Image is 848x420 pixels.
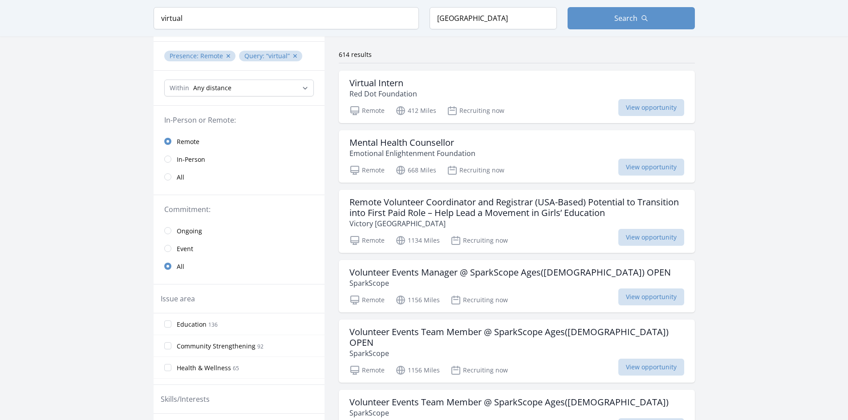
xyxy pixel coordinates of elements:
h3: Volunteer Events Team Member @ SparkScope Ages([DEMOGRAPHIC_DATA]) [349,397,669,408]
p: Recruiting now [447,165,504,176]
p: Victory [GEOGRAPHIC_DATA] [349,218,684,229]
p: 1156 Miles [395,295,440,305]
p: 1156 Miles [395,365,440,376]
span: Presence : [170,52,200,60]
p: Remote [349,105,385,116]
p: Recruiting now [447,105,504,116]
input: Location [430,7,557,29]
a: Event [154,240,325,257]
p: Remote [349,365,385,376]
span: Education [177,320,207,329]
p: 668 Miles [395,165,436,176]
a: Remote [154,132,325,150]
p: Emotional Enlightenment Foundation [349,148,475,159]
span: View opportunity [618,288,684,305]
span: View opportunity [618,99,684,116]
p: Recruiting now [450,295,508,305]
span: 65 [233,364,239,372]
h3: Virtual Intern [349,78,417,88]
a: Volunteer Events Team Member @ SparkScope Ages([DEMOGRAPHIC_DATA]) OPEN SparkScope Remote 1156 Mi... [339,320,695,383]
p: 1134 Miles [395,235,440,246]
button: ✕ [226,52,231,60]
a: Remote Volunteer Coordinator and Registrar (USA-Based) Potential to Transition into First Paid Ro... [339,190,695,253]
h3: Mental Health Counsellor [349,137,475,148]
span: All [177,262,184,271]
span: Search [614,13,637,24]
a: All [154,257,325,275]
p: Remote [349,295,385,305]
p: Remote [349,235,385,246]
h3: Volunteer Events Manager @ SparkScope Ages([DEMOGRAPHIC_DATA]) OPEN [349,267,671,278]
p: 412 Miles [395,105,436,116]
span: Health & Wellness [177,364,231,372]
a: Mental Health Counsellor Emotional Enlightenment Foundation Remote 668 Miles Recruiting now View ... [339,130,695,183]
span: View opportunity [618,359,684,376]
a: Virtual Intern Red Dot Foundation Remote 412 Miles Recruiting now View opportunity [339,71,695,123]
span: Ongoing [177,227,202,236]
input: Keyword [154,7,419,29]
span: Query : [244,52,266,60]
a: Ongoing [154,222,325,240]
button: Search [568,7,695,29]
legend: Issue area [161,293,195,304]
span: View opportunity [618,229,684,246]
h3: Volunteer Events Team Member @ SparkScope Ages([DEMOGRAPHIC_DATA]) OPEN [349,327,684,348]
p: SparkScope [349,278,671,288]
a: In-Person [154,150,325,168]
span: All [177,173,184,182]
q: virtual [266,52,290,60]
input: Health & Wellness 65 [164,364,171,371]
span: View opportunity [618,159,684,176]
span: Event [177,244,193,253]
p: Red Dot Foundation [349,88,417,99]
span: 614 results [339,50,372,59]
legend: Skills/Interests [161,394,210,404]
p: Remote [349,165,385,176]
p: SparkScope [349,348,684,359]
legend: In-Person or Remote: [164,115,314,125]
a: All [154,168,325,186]
input: Education 136 [164,320,171,328]
a: Volunteer Events Manager @ SparkScope Ages([DEMOGRAPHIC_DATA]) OPEN SparkScope Remote 1156 Miles ... [339,260,695,312]
p: Recruiting now [450,365,508,376]
span: 92 [257,343,264,350]
span: Remote [200,52,223,60]
p: SparkScope [349,408,669,418]
span: In-Person [177,155,205,164]
span: 136 [208,321,218,328]
button: ✕ [292,52,298,60]
select: Search Radius [164,80,314,96]
h3: Remote Volunteer Coordinator and Registrar (USA-Based) Potential to Transition into First Paid Ro... [349,197,684,218]
input: Community Strengthening 92 [164,342,171,349]
span: Remote [177,137,199,146]
span: Community Strengthening [177,342,256,351]
p: Recruiting now [450,235,508,246]
legend: Commitment: [164,204,314,215]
